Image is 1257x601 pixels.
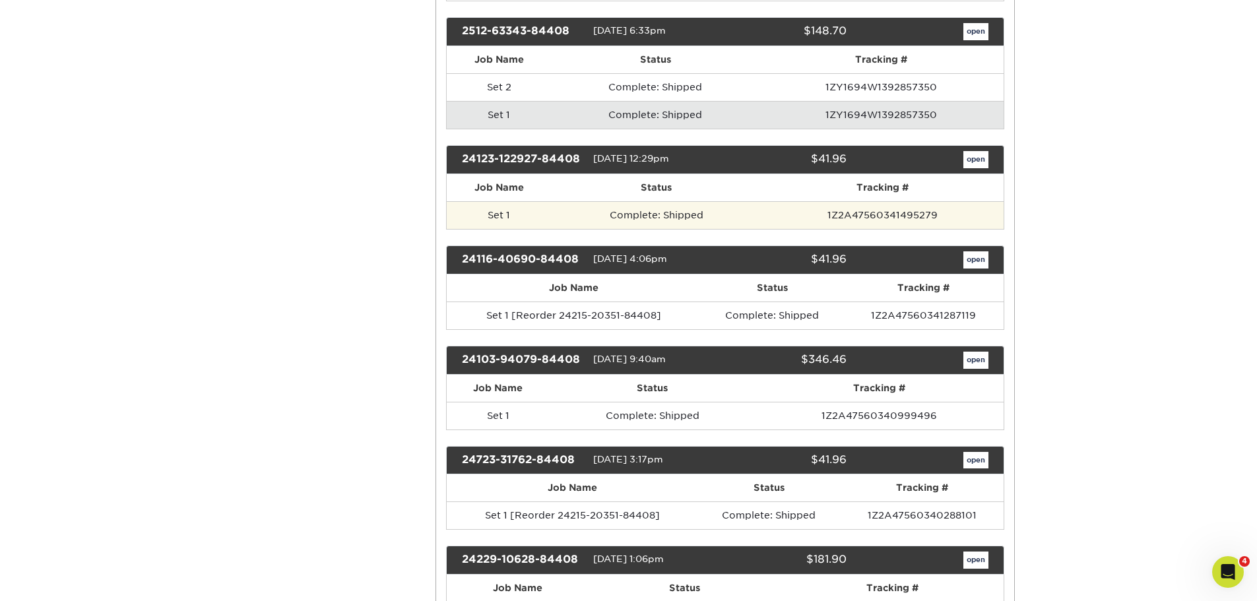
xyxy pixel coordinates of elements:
th: Status [550,375,756,402]
th: Job Name [447,375,550,402]
span: [DATE] 4:06pm [593,253,667,264]
div: $181.90 [715,552,856,569]
a: open [963,23,988,40]
iframe: Intercom live chat [1212,556,1244,588]
td: Set 1 [447,201,552,229]
th: Tracking # [841,474,1004,501]
a: open [963,251,988,269]
td: Complete: Shipped [551,73,759,101]
a: open [963,552,988,569]
td: Set 2 [447,73,551,101]
div: $148.70 [715,23,856,40]
td: Complete: Shipped [551,101,759,129]
td: 1Z2A47560341287119 [844,301,1003,329]
td: Complete: Shipped [552,201,761,229]
td: 1ZY1694W1392857350 [759,101,1003,129]
div: 24116-40690-84408 [452,251,593,269]
td: Set 1 [447,101,551,129]
span: [DATE] 9:40am [593,354,666,364]
td: Complete: Shipped [697,501,840,529]
td: 1ZY1694W1392857350 [759,73,1003,101]
th: Status [700,274,844,301]
th: Job Name [447,474,697,501]
td: Complete: Shipped [550,402,756,429]
th: Status [697,474,840,501]
div: 24123-122927-84408 [452,151,593,168]
div: $41.96 [715,452,856,469]
td: 1Z2A47560340999496 [756,402,1004,429]
span: [DATE] 1:06pm [593,554,664,565]
span: [DATE] 12:29pm [593,153,669,164]
th: Tracking # [761,174,1004,201]
td: Set 1 [447,402,550,429]
th: Job Name [447,274,700,301]
div: 24723-31762-84408 [452,452,593,469]
th: Tracking # [844,274,1003,301]
th: Job Name [447,174,552,201]
a: open [963,452,988,469]
div: $41.96 [715,251,856,269]
div: 2512-63343-84408 [452,23,593,40]
span: 4 [1239,556,1250,567]
th: Tracking # [759,46,1003,73]
th: Job Name [447,46,551,73]
th: Status [552,174,761,201]
div: $41.96 [715,151,856,168]
td: 1Z2A47560340288101 [841,501,1004,529]
a: open [963,151,988,168]
td: 1Z2A47560341495279 [761,201,1004,229]
td: Set 1 [Reorder 24215-20351-84408] [447,301,700,329]
a: open [963,352,988,369]
div: 24229-10628-84408 [452,552,593,569]
div: 24103-94079-84408 [452,352,593,369]
th: Tracking # [756,375,1004,402]
span: [DATE] 3:17pm [593,454,663,464]
span: [DATE] 6:33pm [593,25,666,36]
td: Complete: Shipped [700,301,844,329]
div: $346.46 [715,352,856,369]
th: Status [551,46,759,73]
td: Set 1 [Reorder 24215-20351-84408] [447,501,697,529]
